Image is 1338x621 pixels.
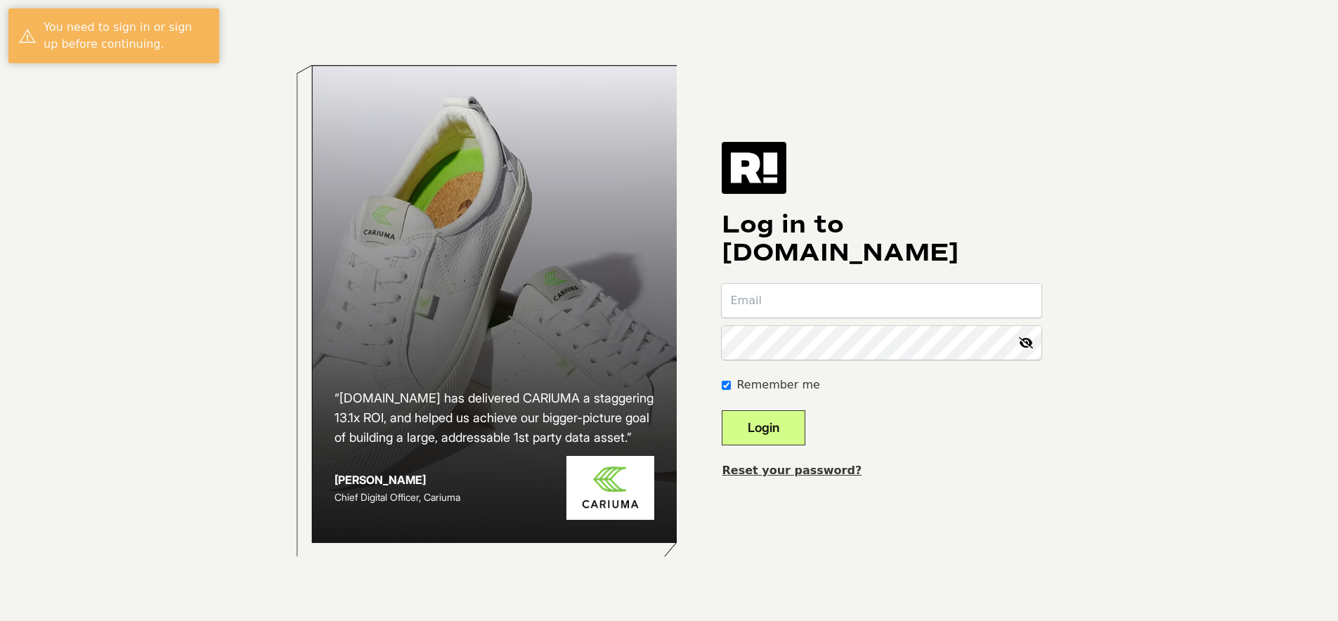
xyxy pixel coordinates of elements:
a: Reset your password? [722,464,862,477]
div: You need to sign in or sign up before continuing. [44,19,209,53]
img: Cariuma [566,456,654,520]
h2: “[DOMAIN_NAME] has delivered CARIUMA a staggering 13.1x ROI, and helped us achieve our bigger-pic... [334,388,655,447]
strong: [PERSON_NAME] [334,473,426,487]
input: Email [722,284,1041,318]
label: Remember me [736,377,819,393]
button: Login [722,410,805,445]
img: Retention.com [722,142,786,194]
span: Chief Digital Officer, Cariuma [334,491,460,503]
h1: Log in to [DOMAIN_NAME] [722,211,1041,267]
